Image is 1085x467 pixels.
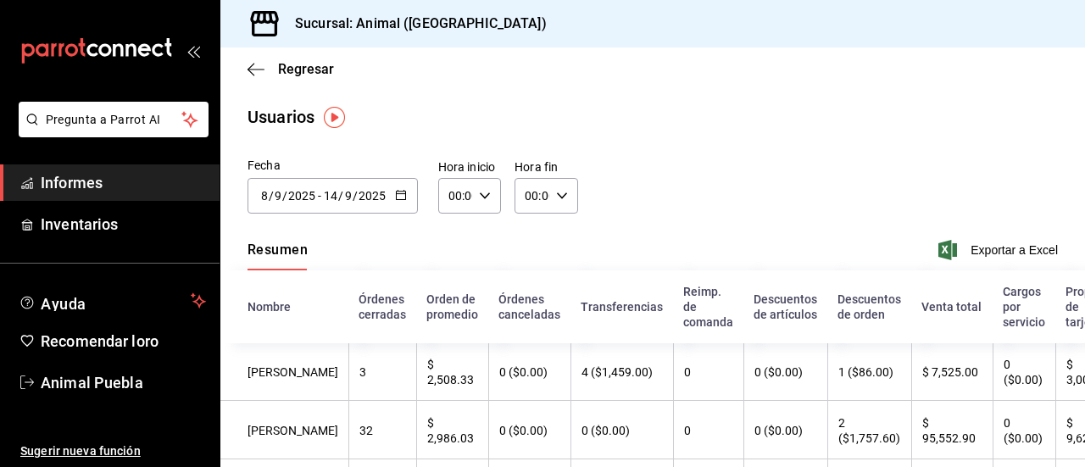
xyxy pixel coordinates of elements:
[353,189,358,203] font: /
[274,189,282,203] input: Mes
[427,431,474,445] font: 2,986.03
[683,286,733,330] font: Reimp. de comanda
[838,365,893,379] font: 1 ($86.00)
[358,189,387,203] input: Año
[1003,286,1045,330] font: Cargos por servicio
[942,240,1058,260] button: Exportar a Excel
[427,416,434,430] font: $
[338,189,343,203] font: /
[1066,359,1073,372] font: $
[837,293,901,322] font: Descuentos de orden
[922,365,929,379] font: $
[248,61,334,77] button: Regresar
[932,365,978,379] font: 7,525.00
[581,424,630,437] font: 0 ($0.00)
[684,424,691,437] font: 0
[921,301,982,314] font: Venta total
[260,189,269,203] input: Día
[922,431,976,445] font: 95,552.90
[359,424,373,437] font: 32
[12,123,209,141] a: Pregunta a Parrot AI
[41,174,103,192] font: Informes
[754,424,803,437] font: 0 ($0.00)
[46,113,161,126] font: Pregunta a Parrot AI
[754,365,803,379] font: 0 ($0.00)
[324,107,345,128] img: Marcador de información sobre herramientas
[344,189,353,203] input: Mes
[1004,416,1043,445] font: 0 ($0.00)
[20,444,141,458] font: Sugerir nueva función
[581,301,663,314] font: Transferencias
[248,424,338,437] font: [PERSON_NAME]
[922,416,929,430] font: $
[323,189,338,203] input: Día
[838,416,900,445] font: 2 ($1,757.60)
[1004,359,1043,387] font: 0 ($0.00)
[498,293,560,322] font: Órdenes canceladas
[318,189,321,203] font: -
[499,424,548,437] font: 0 ($0.00)
[248,241,308,270] div: pestañas de navegación
[186,44,200,58] button: abrir_cajón_menú
[515,160,558,174] font: Hora fin
[427,359,434,372] font: $
[1066,416,1073,430] font: $
[282,189,287,203] font: /
[427,373,474,386] font: 2,508.33
[971,243,1058,257] font: Exportar a Excel
[359,365,366,379] font: 3
[581,365,653,379] font: 4 ($1,459.00)
[287,189,316,203] input: Año
[41,215,118,233] font: Inventarios
[269,189,274,203] font: /
[426,293,478,322] font: Orden de promedio
[248,107,314,127] font: Usuarios
[754,293,817,322] font: Descuentos de artículos
[278,61,334,77] font: Regresar
[248,365,338,379] font: [PERSON_NAME]
[19,102,209,137] button: Pregunta a Parrot AI
[248,242,308,258] font: Resumen
[684,365,691,379] font: 0
[41,332,159,350] font: Recomendar loro
[499,365,548,379] font: 0 ($0.00)
[248,158,281,172] font: Fecha
[438,160,495,174] font: Hora inicio
[359,293,406,322] font: Órdenes cerradas
[41,374,143,392] font: Animal Puebla
[41,295,86,313] font: Ayuda
[248,301,291,314] font: Nombre
[295,15,547,31] font: Sucursal: Animal ([GEOGRAPHIC_DATA])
